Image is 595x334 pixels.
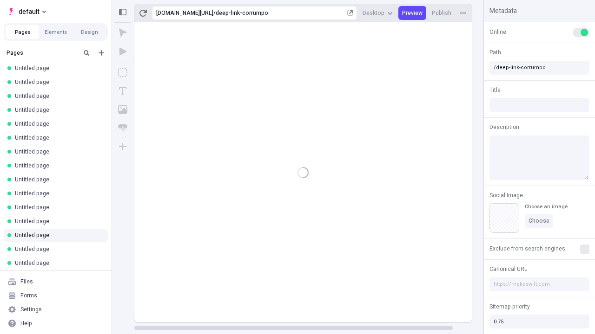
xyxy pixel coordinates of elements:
[73,25,106,39] button: Design
[20,278,33,285] div: Files
[489,191,523,199] span: Social Image
[529,217,549,225] span: Choose
[15,245,100,253] div: Untitled page
[15,134,100,141] div: Untitled page
[114,120,131,136] button: Button
[15,92,100,100] div: Untitled page
[525,214,553,228] button: Choose
[15,64,100,72] div: Untitled page
[15,106,100,114] div: Untitled page
[20,292,37,299] div: Forms
[489,277,589,291] input: https://makeswift.com
[114,83,131,99] button: Text
[96,47,107,58] button: Add new
[15,231,100,239] div: Untitled page
[525,203,568,210] div: Choose an image
[20,306,42,313] div: Settings
[15,176,100,183] div: Untitled page
[20,320,32,327] div: Help
[489,244,565,253] span: Exclude from search engines
[39,25,73,39] button: Elements
[15,148,100,155] div: Untitled page
[15,218,100,225] div: Untitled page
[15,120,100,128] div: Untitled page
[19,6,40,17] span: default
[402,9,423,17] span: Preview
[15,190,100,197] div: Untitled page
[489,28,506,36] span: Online
[15,204,100,211] div: Untitled page
[428,6,455,20] button: Publish
[432,9,451,17] span: Publish
[489,302,530,311] span: Sitemap priority
[156,9,213,17] div: [URL][DOMAIN_NAME]
[363,9,384,17] span: Desktop
[398,6,426,20] button: Preview
[6,25,39,39] button: Pages
[489,123,519,131] span: Description
[4,5,50,19] button: Select site
[489,265,527,273] span: Canonical URL
[489,48,501,57] span: Path
[489,86,501,94] span: Title
[114,64,131,81] button: Box
[15,78,100,86] div: Untitled page
[213,9,216,17] div: /
[15,259,100,267] div: Untitled page
[15,162,100,169] div: Untitled page
[7,49,77,57] div: Pages
[359,6,397,20] button: Desktop
[114,101,131,118] button: Image
[216,9,345,17] div: deep-link-corrumpo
